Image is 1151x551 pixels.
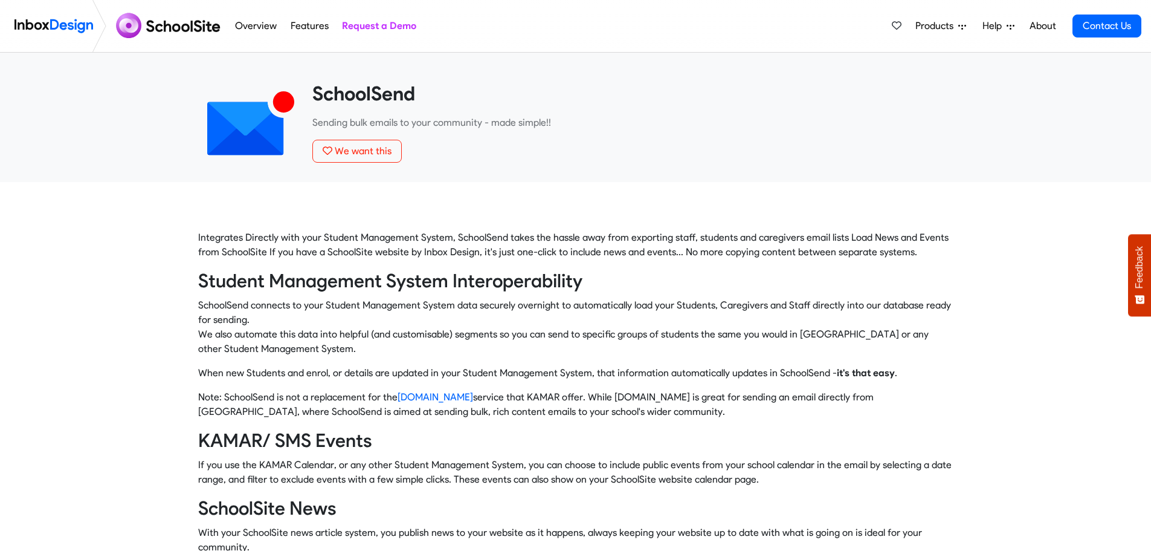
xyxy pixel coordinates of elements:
[232,14,280,38] a: Overview
[198,366,953,380] p: When new Students and enrol, or details are updated in your Student Management System, that infor...
[1072,15,1141,37] a: Contact Us
[978,14,1019,38] a: Help
[1128,234,1151,316] button: Feedback - Show survey
[312,140,402,163] button: We want this
[312,116,944,130] p: Sending bulk emails to your community - made simple!!
[398,391,473,403] a: [DOMAIN_NAME]
[198,298,953,356] p: SchoolSend connects to your Student Management System data securely overnight to automatically lo...
[335,145,392,157] span: We want this
[198,269,953,293] h3: Student Management System Interoperability
[198,497,953,521] h3: SchoolSite News
[198,429,953,453] h3: KAMAR/ SMS Events
[1026,14,1059,38] a: About
[338,14,419,38] a: Request a Demo
[1134,246,1145,289] span: Feedback
[287,14,332,38] a: Features
[837,367,895,379] strong: it's that easy
[111,11,228,41] img: schoolsite logo
[915,19,958,33] span: Products
[207,82,294,169] img: 2022_01_12_icon_mail_notification.svg
[198,390,953,419] p: Note: SchoolSend is not a replacement for the service that KAMAR offer. While [DOMAIN_NAME] is gr...
[198,458,953,487] p: If you use the KAMAR Calendar, or any other Student Management System, you can choose to include ...
[198,230,953,259] p: Integrates Directly with your Student Management System, SchoolSend takes the hassle away from ex...
[982,19,1007,33] span: Help
[312,82,944,106] heading: SchoolSend
[911,14,971,38] a: Products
